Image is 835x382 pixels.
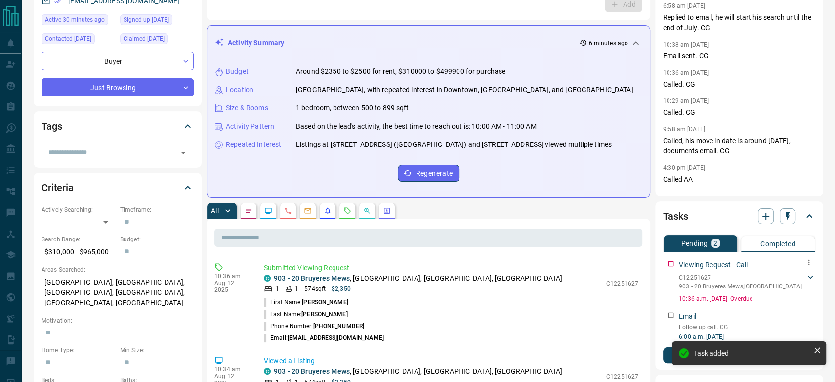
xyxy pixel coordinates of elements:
p: 10:34 am [214,366,249,373]
p: Called, his move in date is around [DATE], documents email. CG [663,136,815,156]
p: 10:36 a.m. [DATE] - Overdue [679,294,815,303]
p: Aug 12 2025 [214,280,249,293]
p: Budget [226,66,249,77]
a: 903 - 20 Bruyeres Mews [274,367,350,375]
p: 1 bedroom, between 500 to 899 sqft [296,103,409,113]
p: Based on the lead's activity, the best time to reach out is: 10:00 AM - 11:00 AM [296,121,537,132]
p: $2,350 [332,285,351,293]
p: 903 - 20 Bruyeres Mews , [GEOGRAPHIC_DATA] [679,282,802,291]
span: [PERSON_NAME] [302,299,348,306]
span: Claimed [DATE] [124,34,165,44]
p: Size & Rooms [226,103,268,113]
h2: Tags [42,118,62,134]
svg: Notes [245,207,252,215]
p: C12251627 [606,372,638,381]
p: Activity Summary [228,38,284,48]
span: Active 30 minutes ago [45,15,105,25]
p: C12251627 [679,273,802,282]
p: [GEOGRAPHIC_DATA], with repeated interest in Downtown, [GEOGRAPHIC_DATA], and [GEOGRAPHIC_DATA] [296,85,633,95]
svg: Opportunities [363,207,371,215]
p: 10:36 am [214,273,249,280]
span: [PERSON_NAME] [301,311,347,318]
p: C12251627 [606,279,638,288]
p: Activity Pattern [226,121,274,132]
div: condos.ca [264,275,271,282]
p: Areas Searched: [42,265,194,274]
button: New Task [663,347,815,363]
p: 1 [276,285,279,293]
span: Contacted [DATE] [45,34,91,44]
div: Tue Aug 12 2025 [42,14,115,28]
svg: Lead Browsing Activity [264,207,272,215]
p: Email sent. CG [663,51,815,61]
p: Min Size: [120,346,194,355]
p: Timeframe: [120,205,194,214]
p: All [211,207,219,214]
h2: Tasks [663,208,688,224]
p: Email [679,311,696,322]
p: , [GEOGRAPHIC_DATA], [GEOGRAPHIC_DATA], [GEOGRAPHIC_DATA] [274,366,562,377]
p: 1 [295,285,298,293]
p: Called AA [663,174,815,185]
div: Fri Jul 25 2025 [42,33,115,47]
p: Motivation: [42,316,194,325]
p: Actively Searching: [42,205,115,214]
div: Tasks [663,204,815,228]
p: 10:29 am [DATE] [663,97,709,104]
p: , [GEOGRAPHIC_DATA], [GEOGRAPHIC_DATA], [GEOGRAPHIC_DATA] [274,273,562,284]
div: C12251627903 - 20 Bruyeres Mews,[GEOGRAPHIC_DATA] [679,271,815,293]
span: [PHONE_NUMBER] [313,323,364,330]
a: 903 - 20 Bruyeres Mews [274,274,350,282]
p: Location [226,85,253,95]
p: Budget: [120,235,194,244]
h2: Criteria [42,180,74,195]
p: Pending [681,240,708,247]
p: Last Name: [264,310,348,319]
p: 10:36 am [DATE] [663,69,709,76]
button: Open [176,146,190,160]
div: Buyer [42,52,194,70]
p: 6:00 a.m. [DATE] [679,333,815,341]
div: Tags [42,114,194,138]
p: 4:30 pm [DATE] [663,164,705,171]
div: condos.ca [264,368,271,375]
p: 6:58 am [DATE] [663,2,705,9]
p: Called. CG [663,107,815,118]
p: Completed [760,240,795,247]
p: 9:58 am [DATE] [663,126,705,133]
p: Search Range: [42,235,115,244]
div: Fri Jan 17 2025 [120,14,194,28]
svg: Listing Alerts [324,207,332,215]
p: Viewed a Listing [264,356,638,366]
p: Replied to email, he will start his search until the end of July. CG [663,12,815,33]
div: Activity Summary6 minutes ago [215,34,642,52]
p: Called. CG [663,79,815,90]
p: Listings at [STREET_ADDRESS] ([GEOGRAPHIC_DATA]) and [STREET_ADDRESS] viewed multiple times [296,140,612,150]
button: Regenerate [398,165,459,182]
svg: Requests [343,207,351,215]
p: 10:38 am [DATE] [663,41,709,48]
p: Email: [264,334,384,342]
div: Fri Jan 17 2025 [120,33,194,47]
p: Follow up call. CG [679,323,815,332]
svg: Agent Actions [383,207,391,215]
svg: Emails [304,207,312,215]
p: Around $2350 to $2500 for rent, $310000 to $499900 for purchase [296,66,505,77]
p: Phone Number: [264,322,364,331]
div: Criteria [42,176,194,199]
p: First Name: [264,298,348,307]
p: 574 sqft [304,285,326,293]
p: $310,000 - $965,000 [42,244,115,260]
p: 6 minutes ago [589,39,628,48]
span: [EMAIL_ADDRESS][DOMAIN_NAME] [288,334,384,341]
p: 2 [713,240,717,247]
p: Repeated Interest [226,140,281,150]
div: Just Browsing [42,78,194,96]
p: Viewing Request - Call [679,260,748,270]
span: Signed up [DATE] [124,15,169,25]
p: Home Type: [42,346,115,355]
svg: Calls [284,207,292,215]
div: Task added [694,349,809,357]
p: [GEOGRAPHIC_DATA], [GEOGRAPHIC_DATA], [GEOGRAPHIC_DATA], [GEOGRAPHIC_DATA], [GEOGRAPHIC_DATA], [G... [42,274,194,311]
p: Submitted Viewing Request [264,263,638,273]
